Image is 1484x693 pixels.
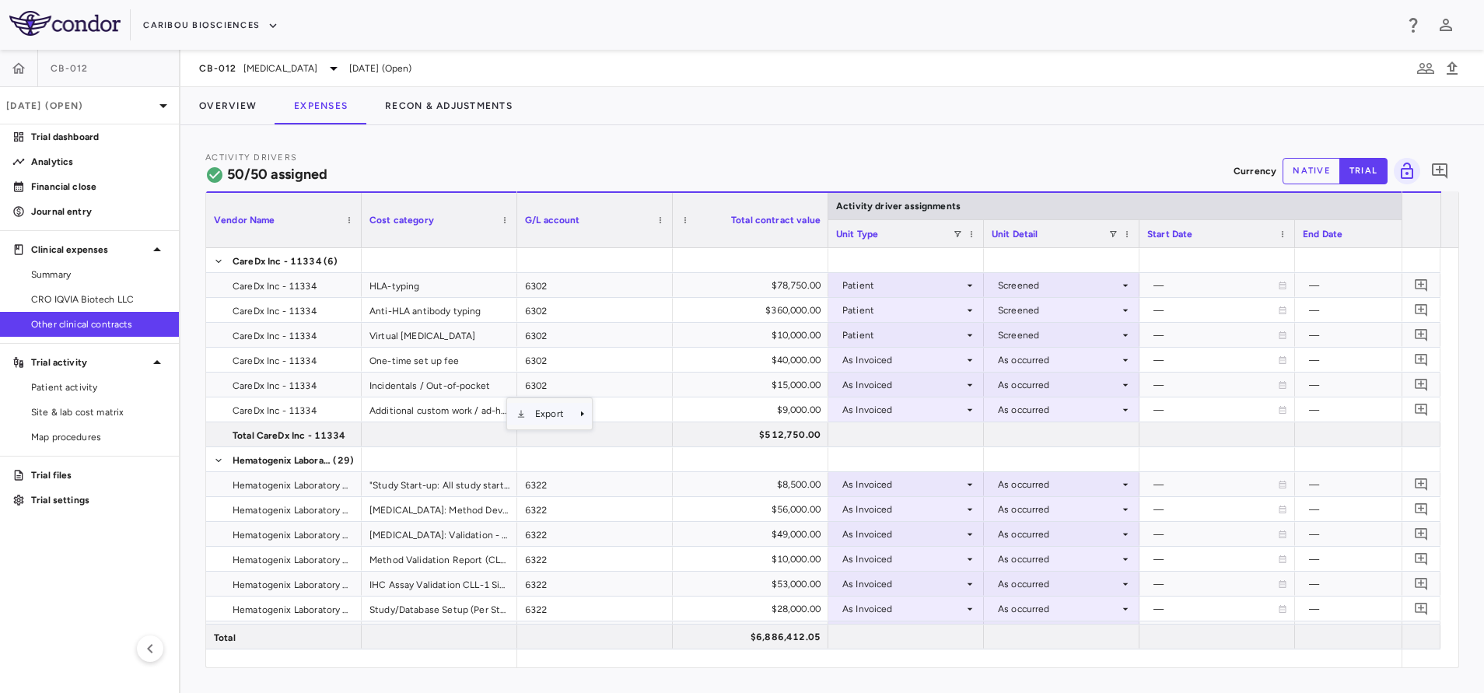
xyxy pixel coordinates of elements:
div: — [1309,323,1433,348]
p: Clinical expenses [31,243,148,257]
span: End Date [1303,229,1342,240]
button: Add comment [1411,275,1432,296]
div: — [1309,298,1433,323]
p: Analytics [31,155,166,169]
span: Total contract value [731,215,821,226]
button: native [1283,158,1340,184]
span: Total CareDx Inc - 11334 [233,423,346,448]
span: Patient activity [31,380,166,394]
p: Journal entry [31,205,166,219]
svg: Add comment [1414,527,1429,541]
svg: Add comment [1414,551,1429,566]
button: Add comment [1411,474,1432,495]
span: Hematogenix Laboratory Services, LLC - 7843 [233,597,352,622]
div: 6322 [517,522,673,546]
span: Hematogenix Laboratory Services, LLC - 7843 [233,448,331,473]
button: Overview [180,87,275,124]
div: $49,000.00 [687,522,821,547]
button: Add comment [1411,523,1432,544]
svg: Add comment [1414,402,1429,417]
div: As occurred [998,397,1119,422]
div: Additional custom work / ad-hoc requests [362,397,517,422]
div: — [1153,323,1278,348]
div: $10,000.00 [687,323,821,348]
div: As occurred [998,373,1119,397]
div: As Invoiced [842,547,964,572]
div: Study/Database Setup (Per Study) compliant with 21 CFR Part 11 [362,597,517,621]
span: Site & lab cost matrix [31,405,166,419]
div: $512,750.00 [687,422,821,447]
span: Start Date [1147,229,1193,240]
div: — [1309,597,1433,621]
button: Recon & Adjustments [366,87,531,124]
span: Hematogenix Laboratory Services, LLC - 7843 [233,498,352,523]
button: Expenses [275,87,366,124]
div: 6322 [517,497,673,521]
div: Screened [998,323,1119,348]
span: Activity Drivers [205,152,297,163]
span: CareDx Inc - 11334 [233,299,317,324]
div: Screened [998,298,1119,323]
div: Anti-HLA antibody typing [362,298,517,322]
span: Hematogenix Laboratory Services, LLC - 7843 [233,548,352,572]
span: Hematogenix Laboratory Services, LLC - 7843 [233,572,352,597]
div: — [1309,273,1433,298]
div: — [1309,397,1433,422]
div: $78,750.00 [687,273,821,298]
svg: Add comment [1414,278,1429,292]
div: As occurred [998,547,1119,572]
span: [MEDICAL_DATA] [243,61,318,75]
div: — [1153,397,1278,422]
button: trial [1339,158,1388,184]
svg: Add comment [1414,327,1429,342]
p: Trial settings [31,493,166,507]
span: CB-012 [51,62,89,75]
p: Trial files [31,468,166,482]
div: — [1153,348,1278,373]
button: Add comment [1411,374,1432,395]
div: $8,500.00 [687,472,821,497]
span: CB-012 [199,62,237,75]
div: 6322 [517,597,673,621]
div: As occurred [998,348,1119,373]
div: 6322 [517,572,673,596]
span: CareDx Inc - 11334 [233,373,317,398]
div: As occurred [998,497,1119,522]
div: 6302 [517,348,673,372]
div: $9,000.00 [687,397,821,422]
div: As Invoiced [842,497,964,522]
span: Other clinical contracts [31,317,166,331]
div: $28,000.00 [687,597,821,621]
div: As occurred [998,522,1119,547]
div: — [1153,597,1278,621]
span: Export [526,403,573,425]
div: $360,000.00 [687,298,821,323]
div: As Invoiced [842,572,964,597]
div: $15,000.00 [687,373,821,397]
div: — [1309,547,1433,572]
div: 6302 [517,273,673,297]
span: Cost category [369,215,434,226]
span: Hematogenix Laboratory Services, LLC - 7843 [233,473,352,498]
button: Add comment [1426,158,1453,184]
p: Trial activity [31,355,148,369]
div: Patient [842,323,964,348]
span: CareDx Inc - 11334 [233,398,317,423]
h6: 50/50 assigned [227,164,327,185]
svg: Add comment [1414,502,1429,516]
div: — [1309,373,1433,397]
div: — [1153,298,1278,323]
div: Method Validation Report (CLL-1 [MEDICAL_DATA] Additional Panel) [362,547,517,571]
div: As Invoiced [842,397,964,422]
div: 6302 [517,323,673,347]
svg: Add comment [1414,477,1429,492]
span: Hematogenix Laboratory Services, LLC - 7843 [233,622,352,647]
span: Hematogenix Laboratory Services, LLC - 7843 [233,523,352,548]
div: $6,886,412.05 [687,625,821,649]
p: [DATE] (Open) [6,99,154,113]
button: Add comment [1411,548,1432,569]
p: Trial dashboard [31,130,166,144]
div: $10,000.00 [687,547,821,572]
div: As Invoiced [842,597,964,621]
div: — [1309,522,1433,547]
